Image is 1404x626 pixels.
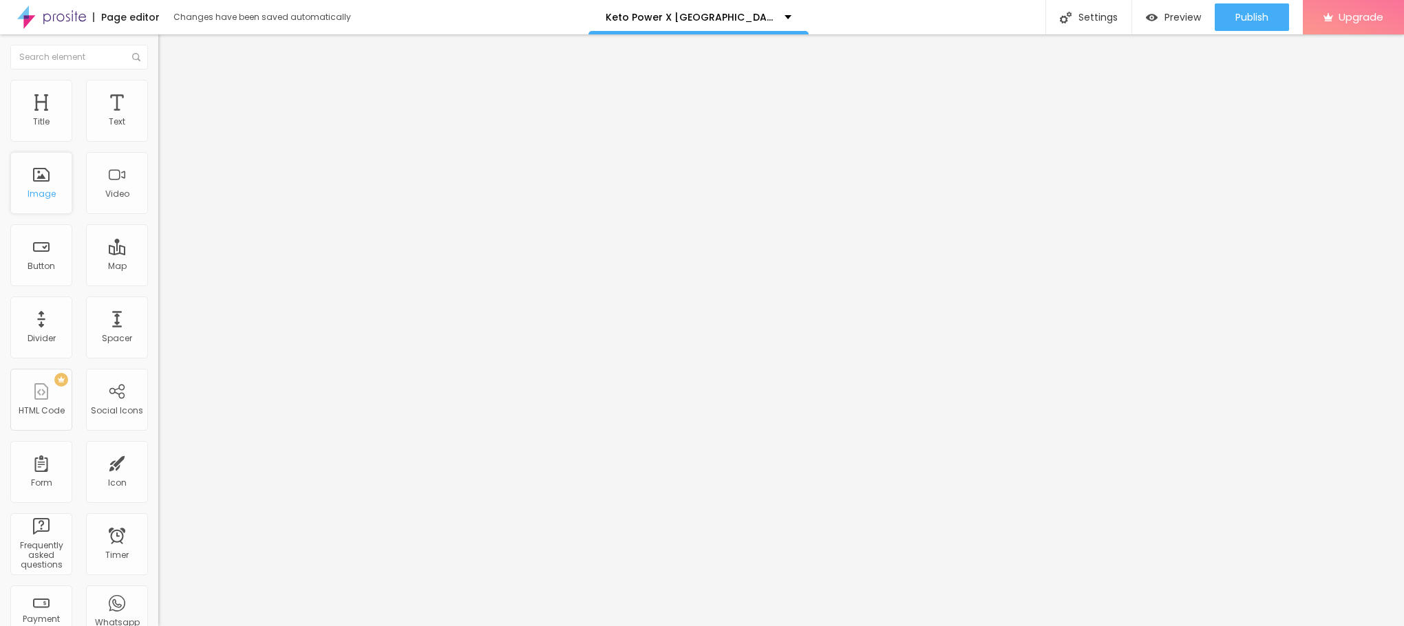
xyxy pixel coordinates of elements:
span: Publish [1235,12,1268,23]
div: Form [31,478,52,488]
div: Timer [105,550,129,560]
div: HTML Code [19,406,65,415]
img: Icone [132,53,140,61]
div: Page editor [93,12,160,22]
button: Preview [1132,3,1215,31]
img: view-1.svg [1146,12,1158,23]
input: Search element [10,45,148,69]
div: Text [109,117,125,127]
div: Spacer [102,334,132,343]
div: Video [105,189,129,199]
div: Social Icons [91,406,143,415]
div: Frequently asked questions [14,541,68,570]
p: Keto Power X [GEOGRAPHIC_DATA] [606,12,774,22]
img: Icone [1060,12,1072,23]
span: Preview [1164,12,1201,23]
iframe: Editor [158,34,1404,626]
div: Changes have been saved automatically [173,13,351,21]
button: Publish [1215,3,1289,31]
div: Divider [28,334,56,343]
div: Button [28,261,55,271]
div: Map [108,261,127,271]
div: Image [28,189,56,199]
span: Upgrade [1339,11,1383,23]
div: Title [33,117,50,127]
div: Icon [108,478,127,488]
